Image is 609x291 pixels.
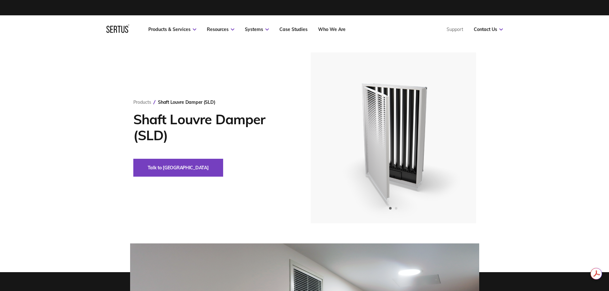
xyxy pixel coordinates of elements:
[133,111,292,143] h1: Shaft Louvre Damper (SLD)
[474,27,503,32] a: Contact Us
[245,27,269,32] a: Systems
[395,207,397,210] span: Go to slide 2
[148,27,196,32] a: Products & Services
[133,159,223,177] button: Talk to [GEOGRAPHIC_DATA]
[279,27,308,32] a: Case Studies
[494,217,609,291] iframe: Chat Widget
[318,27,346,32] a: Who We Are
[133,99,151,105] a: Products
[447,27,463,32] a: Support
[207,27,234,32] a: Resources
